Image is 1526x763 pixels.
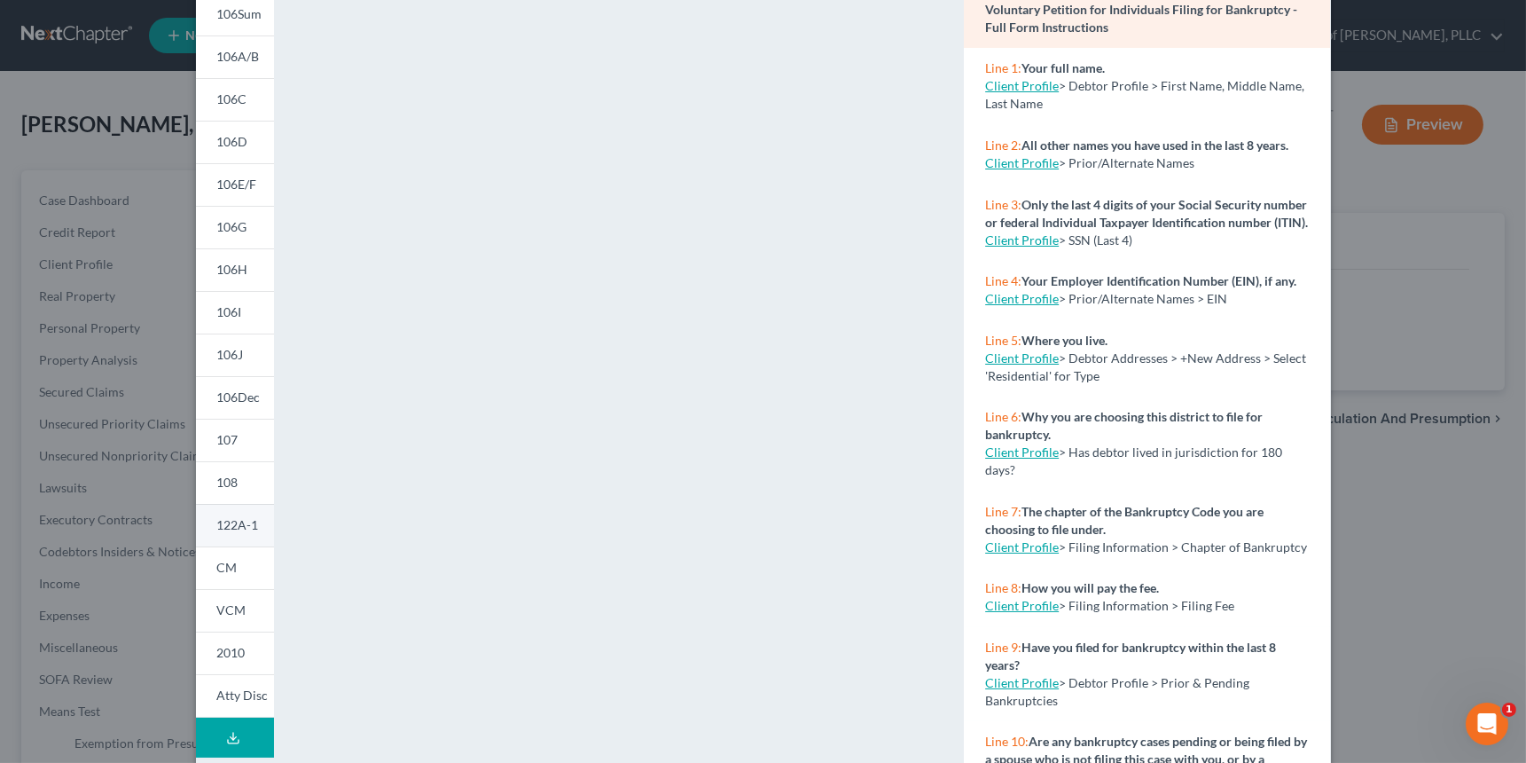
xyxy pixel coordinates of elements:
span: 106C [217,91,247,106]
span: 106H [217,262,248,277]
span: 106G [217,219,247,234]
span: Line 6: [985,409,1021,424]
span: Atty Disc [217,688,269,703]
span: 106Dec [217,389,261,405]
span: 106D [217,134,248,149]
a: 107 [196,419,274,461]
a: VCM [196,589,274,632]
a: Client Profile [985,675,1059,690]
span: > Filing Information > Filing Fee [1059,598,1234,613]
span: Line 9: [985,640,1021,655]
a: 106E/F [196,163,274,206]
span: 2010 [217,645,246,660]
a: Client Profile [985,291,1059,306]
a: 106I [196,291,274,334]
strong: The chapter of the Bankruptcy Code you are choosing to file under. [985,504,1264,537]
span: Line 4: [985,273,1021,288]
span: VCM [217,602,247,617]
span: > Filing Information > Chapter of Bankruptcy [1059,539,1307,555]
span: 108 [217,475,239,490]
strong: Have you filed for bankruptcy within the last 8 years? [985,640,1276,673]
a: 106J [196,334,274,376]
strong: Only the last 4 digits of your Social Security number or federal Individual Taxpayer Identificati... [985,197,1308,230]
strong: Your full name. [1021,60,1105,75]
strong: Where you live. [1021,333,1107,348]
a: CM [196,547,274,589]
a: Client Profile [985,155,1059,170]
strong: All other names you have used in the last 8 years. [1021,138,1288,153]
a: 106Dec [196,376,274,419]
iframe: Intercom live chat [1466,703,1508,745]
span: 107 [217,432,239,447]
span: > Debtor Addresses > +New Address > Select 'Residential' for Type [985,350,1306,383]
a: Atty Disc [196,674,274,718]
a: 106G [196,206,274,248]
a: 108 [196,461,274,504]
span: > Debtor Profile > Prior & Pending Bankruptcies [985,675,1249,708]
a: 122A-1 [196,504,274,547]
a: 106H [196,248,274,291]
span: 106Sum [217,6,262,21]
strong: Why you are choosing this district to file for bankruptcy. [985,409,1263,442]
span: 106J [217,347,244,362]
a: Client Profile [985,539,1059,555]
span: > Prior/Alternate Names [1059,155,1194,170]
span: 106E/F [217,177,257,192]
a: 2010 [196,632,274,674]
span: > Has debtor lived in jurisdiction for 180 days? [985,444,1282,477]
span: Line 3: [985,197,1021,212]
span: Line 7: [985,504,1021,519]
a: Client Profile [985,350,1059,366]
a: Client Profile [985,232,1059,248]
strong: Voluntary Petition for Individuals Filing for Bankruptcy - Full Form Instructions [985,2,1297,35]
strong: How you will pay the fee. [1021,580,1159,595]
a: 106C [196,78,274,121]
span: Line 2: [985,138,1021,153]
span: Line 1: [985,60,1021,75]
span: CM [217,560,238,575]
span: 106A/B [217,49,260,64]
span: 1 [1502,703,1516,717]
a: 106A/B [196,35,274,78]
span: 106I [217,304,242,319]
strong: Your Employer Identification Number (EIN), if any. [1021,273,1296,288]
a: Client Profile [985,444,1059,460]
a: 106D [196,121,274,163]
span: Line 10: [985,734,1029,749]
a: Client Profile [985,78,1059,93]
span: Line 8: [985,580,1021,595]
a: Client Profile [985,598,1059,613]
span: > Debtor Profile > First Name, Middle Name, Last Name [985,78,1304,111]
span: Line 5: [985,333,1021,348]
span: > Prior/Alternate Names > EIN [1059,291,1227,306]
span: 122A-1 [217,517,259,532]
span: > SSN (Last 4) [1059,232,1132,248]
